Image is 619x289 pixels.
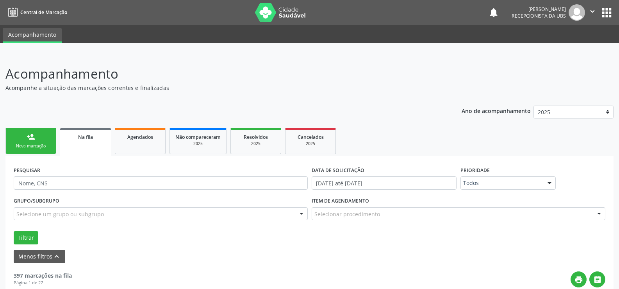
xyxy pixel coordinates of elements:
[14,250,65,264] button: Menos filtroskeyboard_arrow_up
[589,271,605,287] button: 
[27,133,35,141] div: person_add
[14,195,59,207] label: Grupo/Subgrupo
[14,176,308,190] input: Nome, CNS
[244,134,268,140] span: Resolvidos
[574,275,583,284] i: print
[175,141,221,147] div: 2025
[571,271,587,287] button: print
[127,134,153,140] span: Agendados
[236,141,275,147] div: 2025
[3,28,62,43] a: Acompanhamento
[52,252,61,261] i: keyboard_arrow_up
[298,134,324,140] span: Cancelados
[593,275,602,284] i: 
[314,210,380,218] span: Selecionar procedimento
[14,280,72,286] div: Página 1 de 27
[14,231,38,244] button: Filtrar
[588,7,597,16] i: 
[463,179,540,187] span: Todos
[312,176,457,190] input: Selecione um intervalo
[600,6,614,20] button: apps
[512,13,566,19] span: Recepcionista da UBS
[78,134,93,140] span: Na fila
[312,195,369,207] label: Item de agendamento
[462,106,531,115] p: Ano de acompanhamento
[291,141,330,147] div: 2025
[460,164,490,176] label: Prioridade
[175,134,221,140] span: Não compareceram
[5,84,431,92] p: Acompanhe a situação das marcações correntes e finalizadas
[14,164,40,176] label: PESQUISAR
[16,210,104,218] span: Selecione um grupo ou subgrupo
[14,272,72,279] strong: 397 marcações na fila
[488,7,499,18] button: notifications
[512,6,566,13] div: [PERSON_NAME]
[569,4,585,21] img: img
[585,4,600,21] button: 
[5,64,431,84] p: Acompanhamento
[5,6,67,19] a: Central de Marcação
[11,143,50,149] div: Nova marcação
[20,9,67,16] span: Central de Marcação
[312,164,364,176] label: DATA DE SOLICITAÇÃO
